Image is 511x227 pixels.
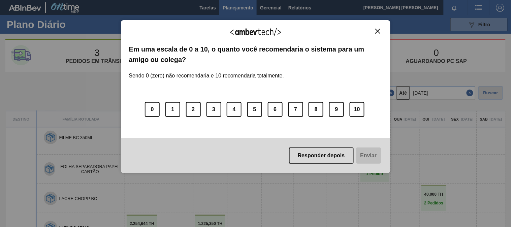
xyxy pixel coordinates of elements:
[230,28,281,36] img: Logo Ambevtech
[268,102,283,117] button: 6
[145,102,160,117] button: 0
[373,28,382,34] button: Close
[227,102,242,117] button: 4
[186,102,201,117] button: 2
[309,102,323,117] button: 8
[375,29,380,34] img: Close
[247,102,262,117] button: 5
[206,102,221,117] button: 3
[350,102,364,117] button: 10
[129,44,382,65] label: Em uma escala de 0 a 10, o quanto você recomendaria o sistema para um amigo ou colega?
[288,102,303,117] button: 7
[129,65,284,79] label: Sendo 0 (zero) não recomendaria e 10 recomendaria totalmente.
[165,102,180,117] button: 1
[289,148,354,164] button: Responder depois
[329,102,344,117] button: 9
